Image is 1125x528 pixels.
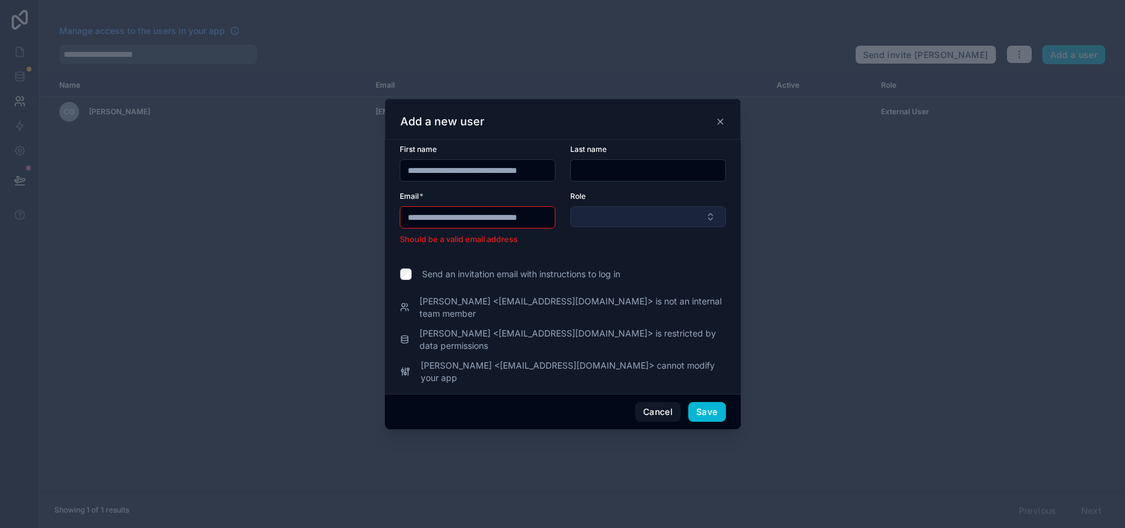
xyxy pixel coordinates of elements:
[400,268,412,280] input: Send an invitation email with instructions to log in
[635,402,681,422] button: Cancel
[570,206,726,227] button: Select Button
[400,145,437,154] span: First name
[419,295,725,320] span: [PERSON_NAME] <[EMAIL_ADDRESS][DOMAIN_NAME]> is not an internal team member
[419,327,725,352] span: [PERSON_NAME] <[EMAIL_ADDRESS][DOMAIN_NAME]> is restricted by data permissions
[421,359,726,384] span: [PERSON_NAME] <[EMAIL_ADDRESS][DOMAIN_NAME]> cannot modify your app
[422,268,620,280] span: Send an invitation email with instructions to log in
[400,114,484,129] h3: Add a new user
[400,191,419,201] span: Email
[688,402,725,422] button: Save
[570,145,607,154] span: Last name
[400,233,555,246] li: Should be a valid email address
[570,191,586,201] span: Role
